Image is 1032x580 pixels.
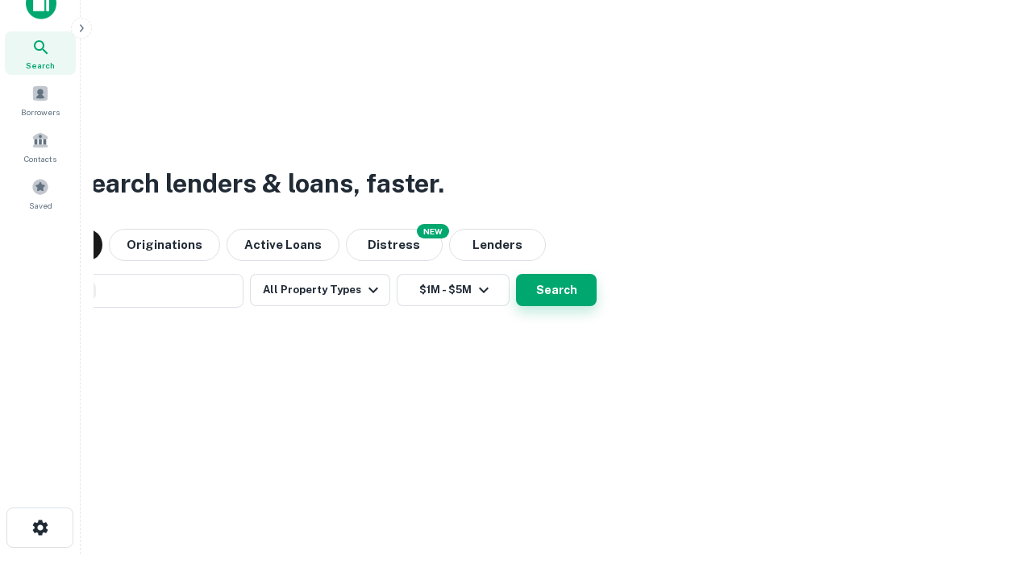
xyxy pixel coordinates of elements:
div: NEW [417,224,449,238]
button: Lenders [449,229,546,261]
a: Saved [5,172,76,215]
a: Search [5,31,76,75]
span: Borrowers [21,106,60,118]
span: Saved [29,199,52,212]
iframe: Chat Widget [951,451,1032,528]
a: Contacts [5,125,76,168]
button: $1M - $5M [397,274,510,306]
button: Search distressed loans with lien and other non-mortgage details. [346,229,443,261]
h3: Search lenders & loans, faster. [73,164,444,203]
span: Search [26,59,55,72]
button: All Property Types [250,274,390,306]
span: Contacts [24,152,56,165]
button: Search [516,274,597,306]
button: Originations [109,229,220,261]
a: Borrowers [5,78,76,122]
button: Active Loans [227,229,339,261]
